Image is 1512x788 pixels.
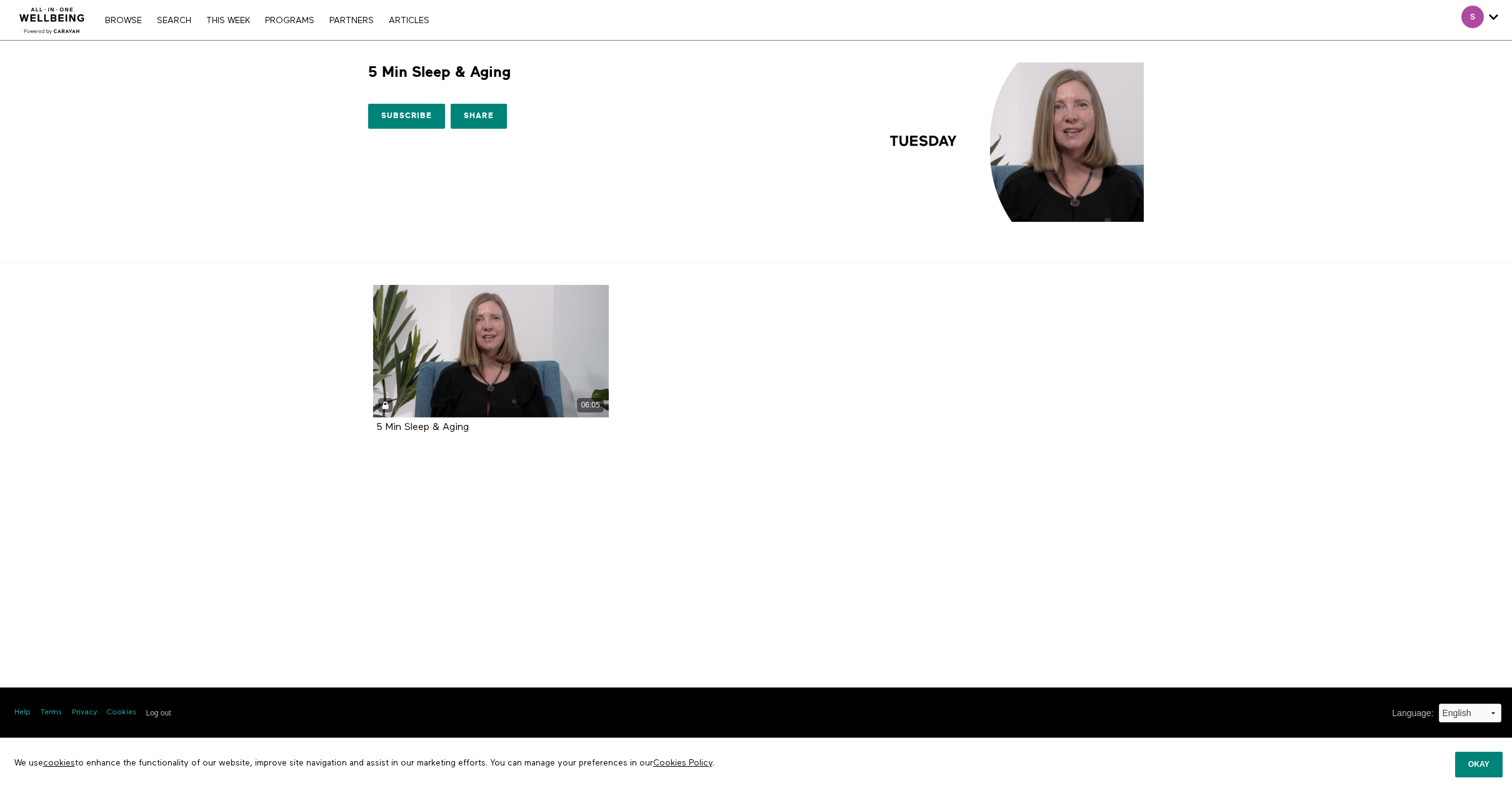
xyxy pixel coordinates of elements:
[99,14,435,26] nav: Primary
[323,16,380,25] a: PARTNERS
[376,422,469,432] strong: 5 Min Sleep & Aging
[373,285,609,417] a: 5 Min Sleep & Aging 06:05
[41,707,62,718] a: Terms
[383,16,436,25] a: ARTICLES
[200,16,256,25] a: THIS WEEK
[72,707,97,718] a: Privacy
[1392,707,1433,720] label: Language :
[368,62,511,82] h1: 5 Min Sleep & Aging
[107,707,136,718] a: Cookies
[451,104,507,129] a: Share
[653,759,713,767] a: Cookies Policy
[151,16,198,25] a: Search
[577,398,604,412] div: 06:05
[376,422,469,432] a: 5 Min Sleep & Aging
[1455,752,1503,777] button: Okay
[368,104,445,129] a: Subscribe
[99,16,148,25] a: Browse
[43,759,75,767] a: cookies
[146,709,171,717] input: Log out
[259,16,321,25] a: PROGRAMS
[5,747,1196,779] p: We use to enhance the functionality of our website, improve site navigation and assist in our mar...
[861,62,1144,222] img: 5 Min Sleep & Aging
[14,707,31,718] a: Help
